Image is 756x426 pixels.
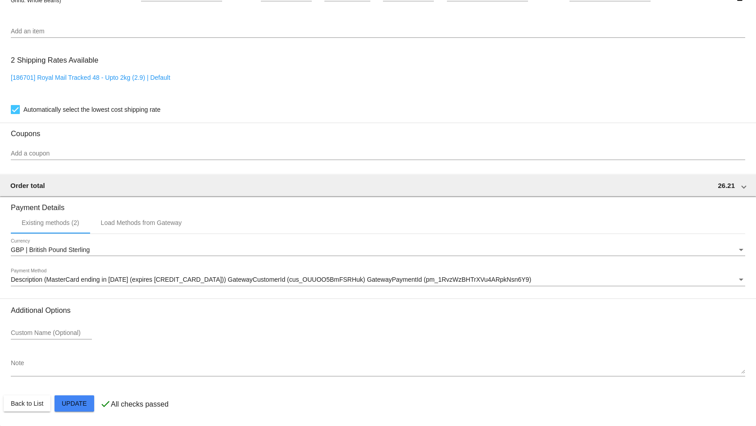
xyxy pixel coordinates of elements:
[4,395,50,412] button: Back to List
[11,74,170,81] a: [186701] Royal Mail Tracked 48 - Upto 2kg (2.9) | Default
[22,219,79,226] div: Existing methods (2)
[62,400,87,407] span: Update
[11,330,92,337] input: Custom Name (Optional)
[55,395,94,412] button: Update
[11,306,745,315] h3: Additional Options
[11,28,745,35] input: Add an item
[11,150,745,157] input: Add a coupon
[11,276,745,284] mat-select: Payment Method
[718,182,735,189] span: 26.21
[11,246,90,253] span: GBP | British Pound Sterling
[11,50,98,70] h3: 2 Shipping Rates Available
[111,400,169,408] p: All checks passed
[10,182,45,189] span: Order total
[11,247,745,254] mat-select: Currency
[100,399,111,409] mat-icon: check
[23,104,160,115] span: Automatically select the lowest cost shipping rate
[11,276,531,283] span: Description (MasterCard ending in [DATE] (expires [CREDIT_CARD_DATA])) GatewayCustomerId (cus_OUU...
[11,400,43,407] span: Back to List
[11,123,745,138] h3: Coupons
[101,219,182,226] div: Load Methods from Gateway
[11,197,745,212] h3: Payment Details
